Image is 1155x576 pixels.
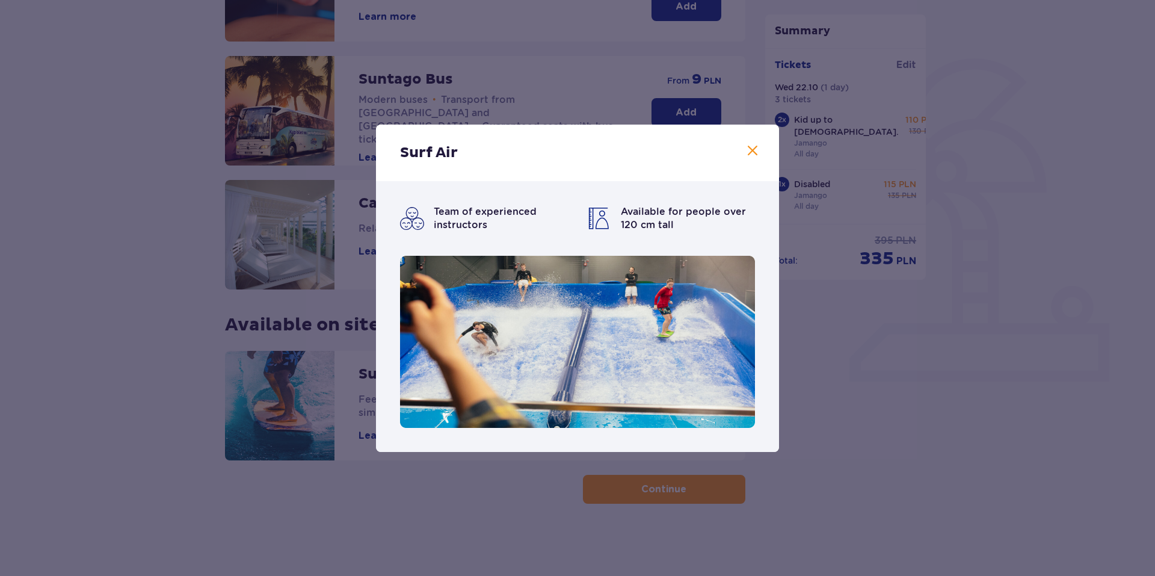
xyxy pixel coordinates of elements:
span: Team of experienced instructors [434,206,537,231]
span: Available for people over 120 cm tall [621,206,746,231]
img: smiley faces icon [400,207,424,230]
p: Surf Air [400,144,458,162]
img: Surf Air symulator [400,256,755,428]
img: minimal height icon [587,206,611,231]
